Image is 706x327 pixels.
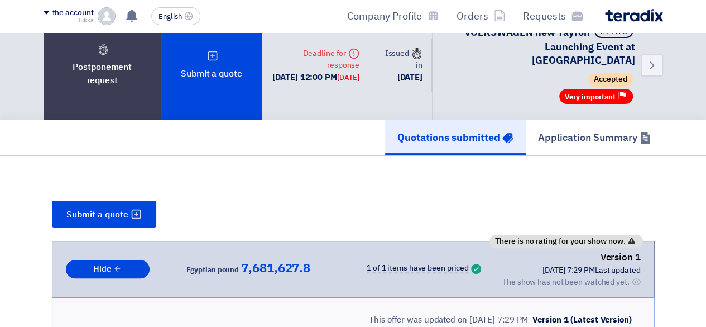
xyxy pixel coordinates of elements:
[52,7,94,18] font: the account
[532,314,631,326] font: Version 1 (Latest Version)
[600,250,640,264] font: Version 1
[241,259,310,277] font: 7,681,627.8
[495,235,626,247] font: There is no rating for your show now.
[514,3,592,29] a: Requests
[542,264,595,276] font: [DATE] 7:29 PM
[78,16,94,25] font: Tukka
[565,92,616,102] font: Very important
[594,74,627,86] font: Accepted
[502,276,630,288] font: The show has not been watched yet.
[464,25,635,68] font: VOLKSWAGEN new Tayron Launching Event at [GEOGRAPHIC_DATA]
[66,208,128,221] font: Submit a quote
[52,201,156,228] button: Submit a quote
[159,11,182,22] font: English
[186,264,239,275] font: Egyptian pound
[93,263,111,275] font: Hide
[303,48,359,71] font: Deadline for response
[605,9,663,22] img: Teradix logo
[523,8,566,23] font: Requests
[337,72,359,83] font: [DATE]
[151,7,200,25] button: English
[595,264,641,276] font: Last updated
[66,260,150,278] button: Hide
[367,262,469,274] font: 1 of 1 items have been priced
[397,71,422,83] font: [DATE]
[98,7,116,25] img: profile_test.png
[385,48,422,71] font: Issued in
[397,130,500,145] font: Quotations submitted
[526,120,663,155] a: Application Summary
[538,130,637,145] font: Application Summary
[457,8,488,23] font: Orders
[385,120,526,155] a: Quotations submitted
[448,3,514,29] a: Orders
[73,60,132,87] font: Postponement request
[347,8,422,23] font: Company Profile
[181,67,242,80] font: Submit a quote
[369,314,528,326] font: This offer was updated on [DATE] 7:29 PM
[446,25,635,67] h5: VOLKSWAGEN new Tayron Launching Event at Azha
[272,71,337,83] font: [DATE] 12:00 PM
